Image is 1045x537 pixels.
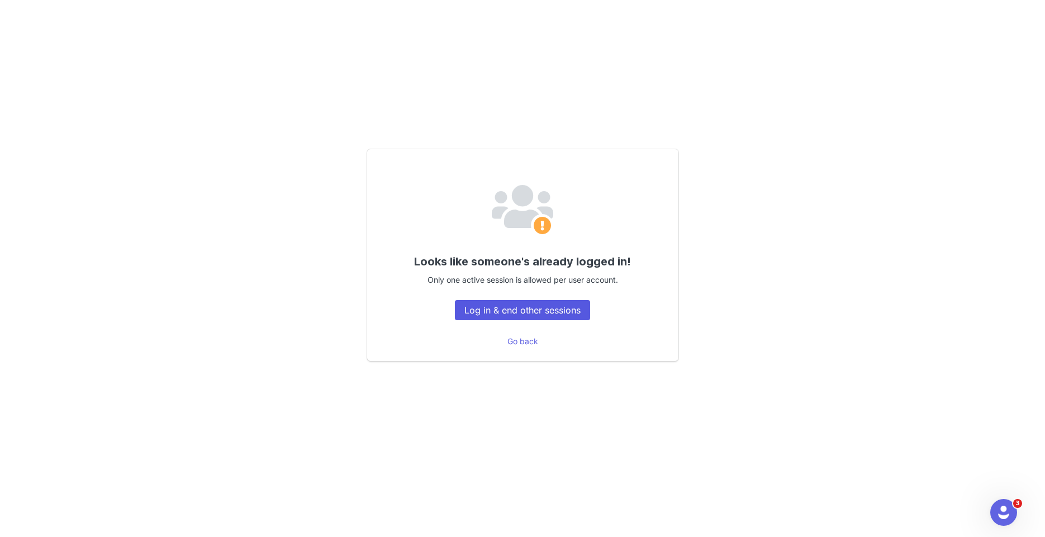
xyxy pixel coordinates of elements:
span: Looks like someone's already logged in! [414,255,631,268]
span: 3 [1013,499,1022,508]
iframe: Intercom live chat [990,499,1017,526]
button: Log in & end other sessions [455,300,590,320]
span: Only one active session is allowed per user account. [427,275,618,284]
img: Email Provider Logo [492,185,553,236]
a: Go back [507,336,538,346]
